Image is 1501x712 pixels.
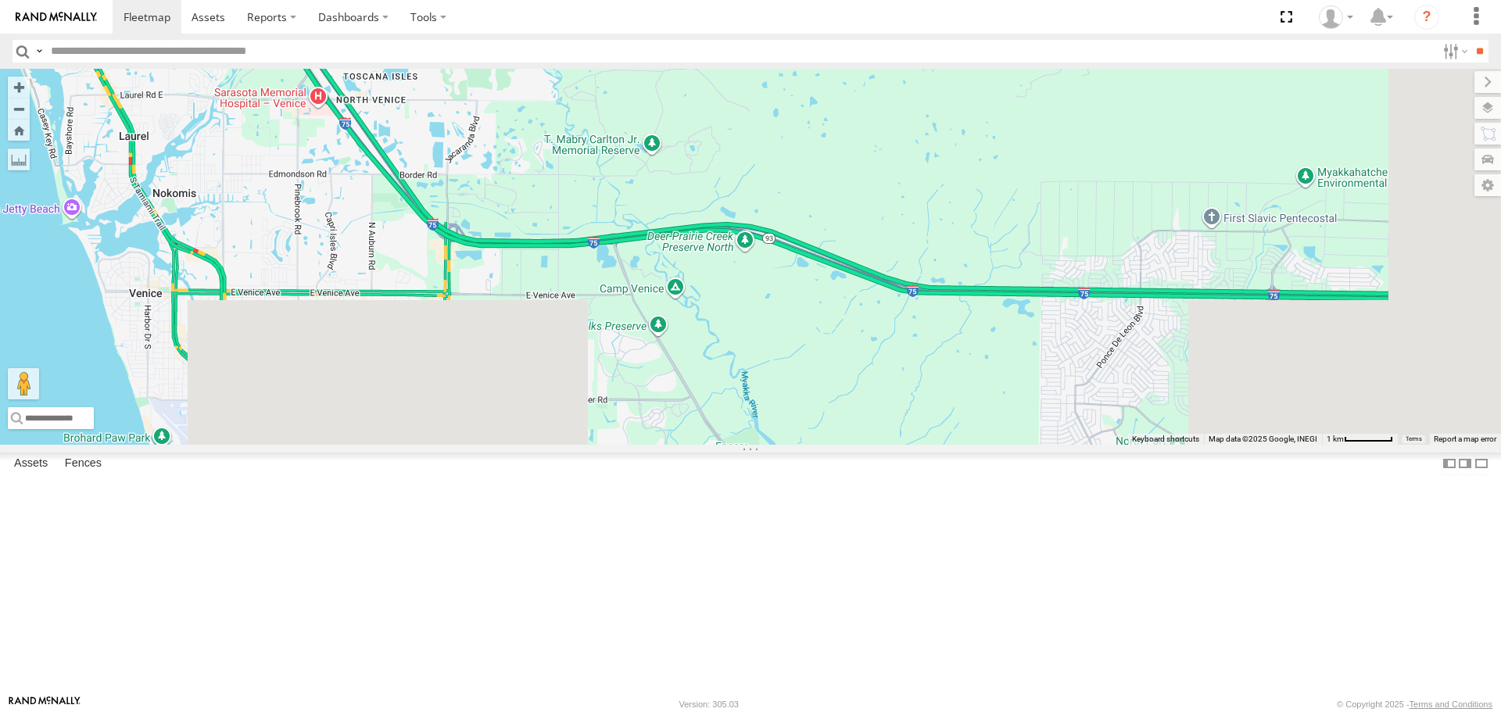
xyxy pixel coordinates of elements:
[1313,5,1359,29] div: Jerry Dewberry
[33,40,45,63] label: Search Query
[8,77,30,98] button: Zoom in
[8,98,30,120] button: Zoom out
[8,120,30,141] button: Zoom Home
[57,453,109,475] label: Fences
[1457,453,1473,475] label: Dock Summary Table to the Right
[1442,453,1457,475] label: Dock Summary Table to the Left
[8,148,30,170] label: Measure
[1406,435,1422,442] a: Terms
[1209,435,1317,443] span: Map data ©2025 Google, INEGI
[1474,174,1501,196] label: Map Settings
[1410,699,1492,709] a: Terms and Conditions
[1322,434,1398,445] button: Map Scale: 1 km per 59 pixels
[1414,5,1439,30] i: ?
[6,453,56,475] label: Assets
[1327,435,1344,443] span: 1 km
[1434,435,1496,443] a: Report a map error
[1474,453,1489,475] label: Hide Summary Table
[16,12,97,23] img: rand-logo.svg
[1337,699,1492,709] div: © Copyright 2025 -
[1132,434,1199,445] button: Keyboard shortcuts
[1437,40,1471,63] label: Search Filter Options
[8,368,39,399] button: Drag Pegman onto the map to open Street View
[9,696,81,712] a: Visit our Website
[679,699,739,709] div: Version: 305.03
